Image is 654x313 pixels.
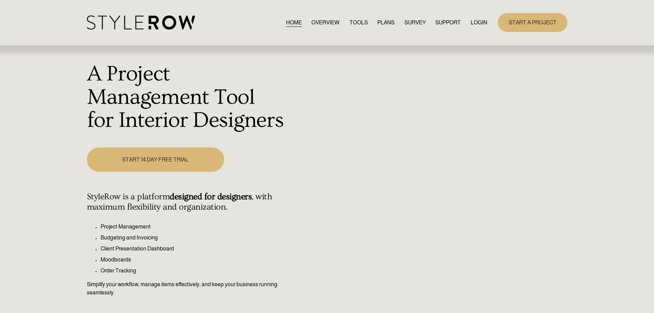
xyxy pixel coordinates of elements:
p: Order Tracking [101,267,285,275]
img: StyleRow [87,15,195,30]
a: PLANS [377,18,394,27]
a: LOGIN [471,18,487,27]
span: SUPPORT [435,19,461,27]
p: Project Management [101,223,285,231]
a: OVERVIEW [311,18,340,27]
p: Client Presentation Dashboard [101,245,285,253]
a: TOOLS [349,18,368,27]
a: SURVEY [404,18,426,27]
p: Moodboards [101,256,285,264]
strong: designed for designers [170,192,252,202]
a: HOME [286,18,302,27]
h1: A Project Management Tool for Interior Designers [87,63,285,132]
a: START 14 DAY FREE TRIAL [87,147,224,172]
p: Simplify your workflow, manage items effectively, and keep your business running seamlessly. [87,280,285,297]
p: Budgeting and Invoicing [101,234,285,242]
a: START A PROJECT [498,13,567,32]
h4: StyleRow is a platform , with maximum flexibility and organization. [87,192,285,212]
a: folder dropdown [435,18,461,27]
